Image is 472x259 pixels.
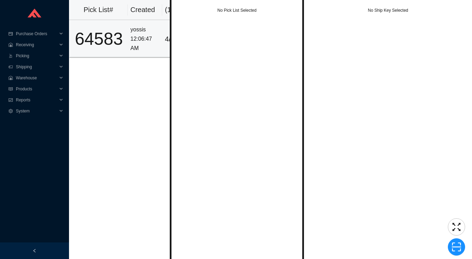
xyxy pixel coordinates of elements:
span: System [16,106,57,117]
div: No Ship Key Selected [304,7,472,14]
div: 64583 [73,30,125,48]
span: Picking [16,50,57,61]
span: scan [448,242,465,252]
span: Products [16,83,57,94]
span: fullscreen [448,222,465,232]
span: Purchase Orders [16,28,57,39]
div: ( 1 ) [165,4,187,16]
div: No Pick List Selected [171,7,302,14]
div: 4 / 6 [165,33,186,45]
span: Receiving [16,39,57,50]
div: 12:06:47 AM [130,34,159,53]
span: fund [8,98,13,102]
button: scan [448,238,465,256]
button: fullscreen [448,218,465,236]
span: setting [8,109,13,113]
span: left [32,249,37,253]
span: Reports [16,94,57,106]
span: credit-card [8,32,13,36]
span: Shipping [16,61,57,72]
span: read [8,87,13,91]
div: yossis [130,25,159,34]
span: Warehouse [16,72,57,83]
